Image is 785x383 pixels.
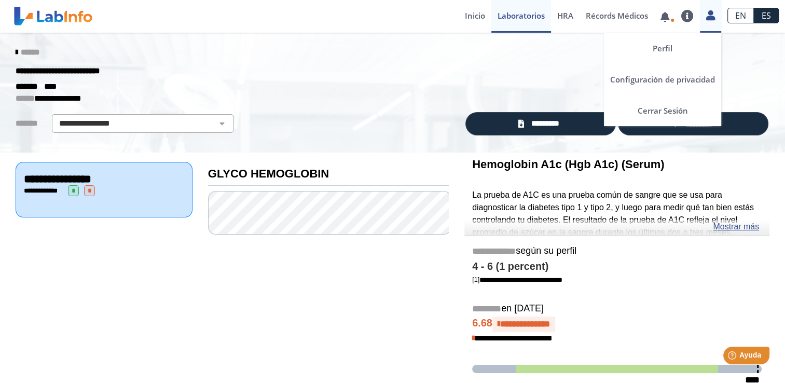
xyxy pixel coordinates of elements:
[604,95,721,126] a: Cerrar Sesión
[472,261,762,273] h4: 4 - 6 (1 percent)
[208,167,329,180] b: GLYCO HEMOGLOBIN
[727,8,754,23] a: EN
[472,303,762,315] h5: en [DATE]
[604,64,721,95] a: Configuración de privacidad
[472,317,762,332] h4: 6.68
[472,158,664,171] b: Hemoglobin A1c (Hgb A1c) (Serum)
[472,245,762,257] h5: según su perfil
[472,189,762,300] p: La prueba de A1C es una prueba común de sangre que se usa para diagnosticar la diabetes tipo 1 y ...
[713,221,759,233] a: Mostrar más
[693,343,774,372] iframe: Help widget launcher
[557,10,573,21] span: HRA
[472,276,562,283] a: [1]
[604,33,721,64] a: Perfil
[754,8,779,23] a: ES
